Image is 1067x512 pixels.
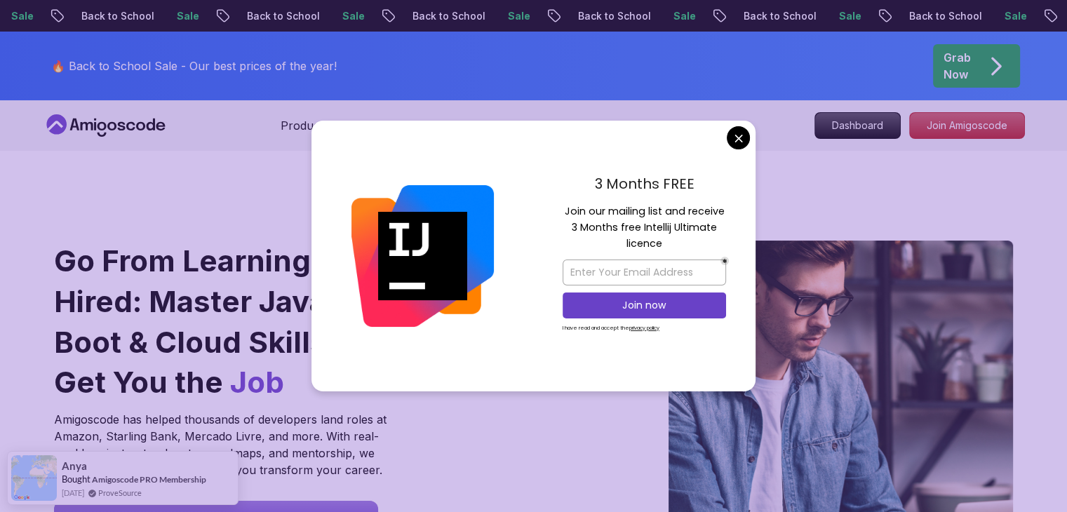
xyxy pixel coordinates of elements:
[633,117,702,134] a: For Business
[825,9,870,23] p: Sale
[814,112,901,139] a: Dashboard
[895,9,991,23] p: Back to School
[67,9,163,23] p: Back to School
[163,9,208,23] p: Sale
[476,117,512,134] a: Pricing
[730,9,825,23] p: Back to School
[328,9,373,23] p: Sale
[11,455,57,501] img: provesource social proof notification image
[281,117,346,145] button: Products
[909,112,1025,139] a: Join Amigoscode
[62,460,87,472] span: Anya
[98,487,142,499] a: ProveSource
[374,117,431,134] p: Resources
[54,411,391,478] p: Amigoscode has helped thousands of developers land roles at Amazon, Starling Bank, Mercado Livre,...
[564,9,659,23] p: Back to School
[374,117,448,145] button: Resources
[281,117,329,134] p: Products
[991,9,1035,23] p: Sale
[659,9,704,23] p: Sale
[944,49,971,83] p: Grab Now
[910,113,1024,138] p: Join Amigoscode
[62,487,84,499] span: [DATE]
[494,9,539,23] p: Sale
[233,9,328,23] p: Back to School
[398,9,494,23] p: Back to School
[62,473,90,485] span: Bought
[51,58,337,74] p: 🔥 Back to School Sale - Our best prices of the year!
[815,113,900,138] p: Dashboard
[230,364,284,400] span: Job
[540,117,605,134] a: Testimonials
[54,241,441,403] h1: Go From Learning to Hired: Master Java, Spring Boot & Cloud Skills That Get You the
[92,473,206,485] a: Amigoscode PRO Membership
